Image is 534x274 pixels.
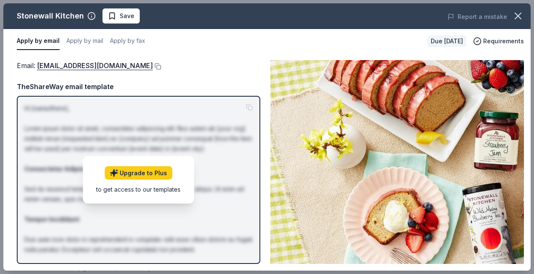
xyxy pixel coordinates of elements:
button: Apply by email [17,32,60,50]
a: Upgrade to Plus [105,166,172,179]
img: Image for Stonewall Kitchen [270,60,524,264]
div: Due [DATE] [427,35,466,47]
a: [EMAIL_ADDRESS][DOMAIN_NAME] [37,60,153,71]
button: Report a mistake [448,12,507,22]
div: TheShareWay email template [17,81,260,92]
button: Requirements [473,36,524,46]
span: Email : [17,61,153,70]
span: Requirements [483,36,524,46]
button: Apply by fax [110,32,145,50]
span: Save [120,11,134,21]
div: to get access to our templates [96,184,181,193]
button: Save [102,8,140,24]
strong: Tempor Incididunt [24,216,79,223]
div: Stonewall Kitchen [17,9,84,23]
button: Apply by mail [66,32,103,50]
strong: Consectetur Adipiscing [24,165,97,172]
